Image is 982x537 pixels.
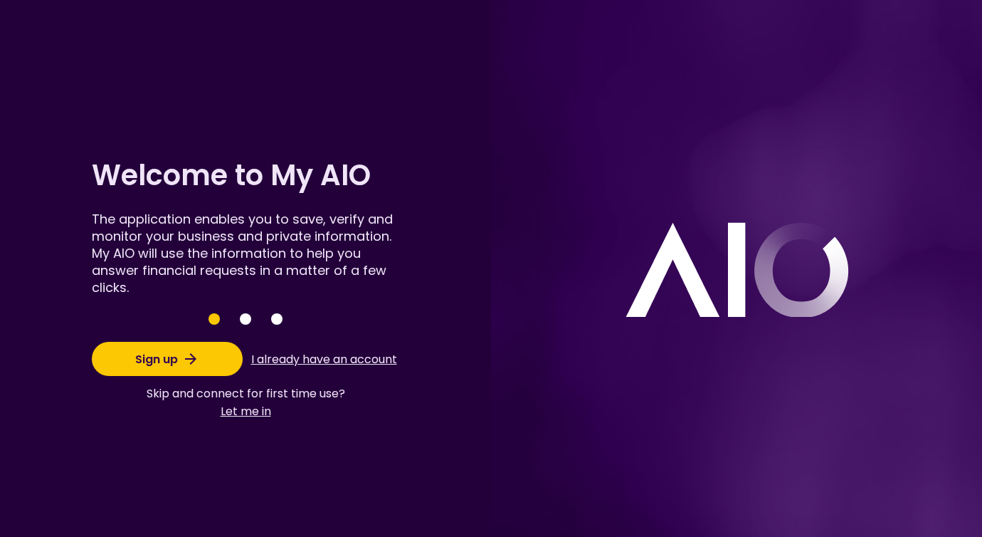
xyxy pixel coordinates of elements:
[208,313,220,325] button: Save
[92,342,243,376] button: Sign up
[147,385,345,402] span: Skip and connect for first time use?
[248,345,399,372] button: I already have an account
[92,211,399,296] div: The application enables you to save, verify and monitor your business and private information. My...
[147,402,345,420] button: Let me in
[271,313,283,325] button: Save
[240,313,251,325] button: Save
[92,155,399,195] h1: Welcome to My AIO
[625,221,849,317] img: logo white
